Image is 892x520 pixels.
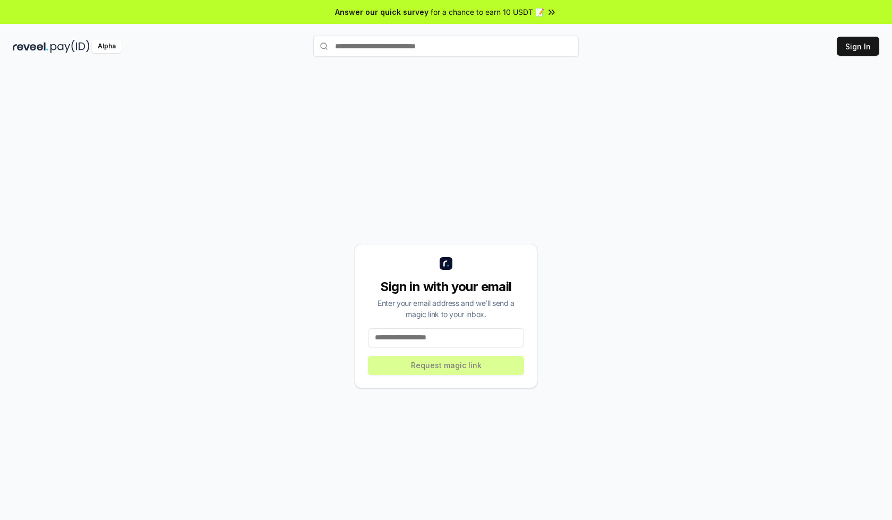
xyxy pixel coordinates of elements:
[368,278,524,295] div: Sign in with your email
[13,40,48,53] img: reveel_dark
[368,297,524,320] div: Enter your email address and we’ll send a magic link to your inbox.
[837,37,879,56] button: Sign In
[92,40,122,53] div: Alpha
[431,6,544,18] span: for a chance to earn 10 USDT 📝
[440,257,452,270] img: logo_small
[50,40,90,53] img: pay_id
[335,6,428,18] span: Answer our quick survey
